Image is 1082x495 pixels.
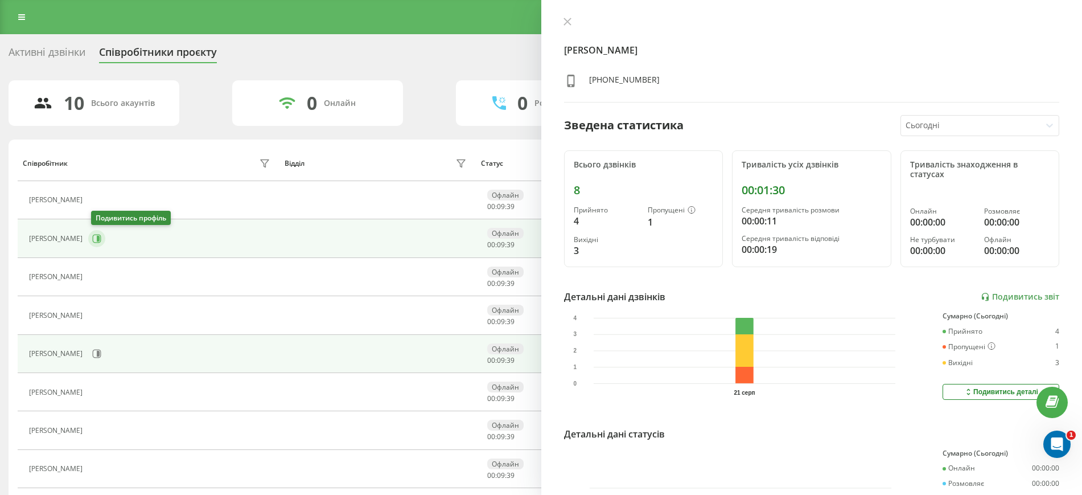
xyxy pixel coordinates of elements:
div: Зведена статистика [564,117,684,134]
div: Всього дзвінків [574,160,714,170]
span: 09 [497,432,505,441]
span: 00 [487,471,495,480]
div: Відділ [285,159,305,167]
div: Вихідні [943,359,973,367]
div: 4 [574,214,639,228]
div: Вихідні [574,236,639,244]
div: 3 [574,244,639,257]
span: 39 [507,394,515,403]
div: : : [487,203,515,211]
span: 39 [507,355,515,365]
div: 00:01:30 [742,183,882,197]
div: Співробітник [23,159,68,167]
div: Співробітники проєкту [99,46,217,64]
div: Офлайн [487,228,524,239]
div: Активні дзвінки [9,46,85,64]
text: 0 [573,381,577,387]
span: 00 [487,394,495,403]
div: Детальні дані дзвінків [564,290,665,304]
div: [PERSON_NAME] [29,427,85,435]
div: Тривалість усіх дзвінків [742,160,882,170]
div: Онлайн [910,207,976,215]
div: [PERSON_NAME] [29,350,85,358]
span: 09 [497,471,505,480]
div: 00:00:00 [1032,480,1059,488]
text: 1 [573,364,577,370]
span: 09 [497,394,505,403]
div: 00:00:00 [1032,464,1059,472]
div: Розмовляють [534,99,590,108]
div: [PERSON_NAME] [29,465,85,473]
div: Не турбувати [910,236,976,244]
div: 3 [1055,359,1059,367]
div: Офлайн [487,382,524,392]
text: 2 [573,348,577,354]
span: 39 [507,240,515,249]
div: Онлайн [943,464,975,472]
span: 39 [507,279,515,288]
span: 39 [507,432,515,441]
span: 1 [1067,431,1076,440]
div: [PERSON_NAME] [29,235,85,243]
span: 39 [507,317,515,326]
div: [PERSON_NAME] [29,196,85,204]
div: Офлайн [487,420,524,431]
div: Пропущені [943,342,995,351]
span: 00 [487,240,495,249]
span: 00 [487,355,495,365]
div: Офлайн [487,190,524,201]
span: 39 [507,202,515,211]
div: : : [487,280,515,288]
div: 10 [64,92,84,114]
span: 39 [507,471,515,480]
div: 8 [574,183,714,197]
h4: [PERSON_NAME] [564,43,1060,57]
div: Офлайн [487,343,524,354]
div: Розмовляє [984,207,1050,215]
div: 0 [307,92,317,114]
div: Офлайн [984,236,1050,244]
div: 00:00:11 [742,214,882,228]
div: 1 [648,215,713,229]
iframe: Intercom live chat [1043,431,1071,458]
text: 21 серп [734,390,755,396]
div: 00:00:00 [910,215,976,229]
div: Офлайн [487,267,524,277]
span: 09 [497,317,505,326]
div: Подивитись профіль [91,211,171,225]
div: 1 [1055,342,1059,351]
span: 00 [487,432,495,441]
div: Середня тривалість розмови [742,206,882,214]
div: : : [487,395,515,403]
span: 09 [497,202,505,211]
div: Статус [481,159,503,167]
div: Розмовляє [943,480,984,488]
div: 00:00:00 [984,215,1050,229]
div: 4 [1055,328,1059,336]
div: : : [487,472,515,480]
text: 4 [573,315,577,321]
div: Офлайн [487,305,524,316]
div: Всього акаунтів [91,99,155,108]
div: Офлайн [487,459,524,469]
div: : : [487,357,515,365]
span: 00 [487,202,495,211]
div: Прийнято [943,328,982,336]
div: 0 [517,92,528,114]
span: 09 [497,240,505,249]
div: [PERSON_NAME] [29,388,85,396]
div: : : [487,241,515,249]
a: Подивитись звіт [981,292,1059,302]
div: : : [487,318,515,326]
div: : : [487,433,515,441]
span: 09 [497,279,505,288]
div: Прийнято [574,206,639,214]
span: 00 [487,317,495,326]
div: 00:00:00 [910,244,976,257]
div: Пропущені [648,206,713,215]
div: Сумарно (Сьогодні) [943,449,1059,457]
div: [PERSON_NAME] [29,312,85,320]
text: 3 [573,332,577,338]
div: Тривалість знаходження в статусах [910,160,1050,179]
div: 00:00:19 [742,243,882,256]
